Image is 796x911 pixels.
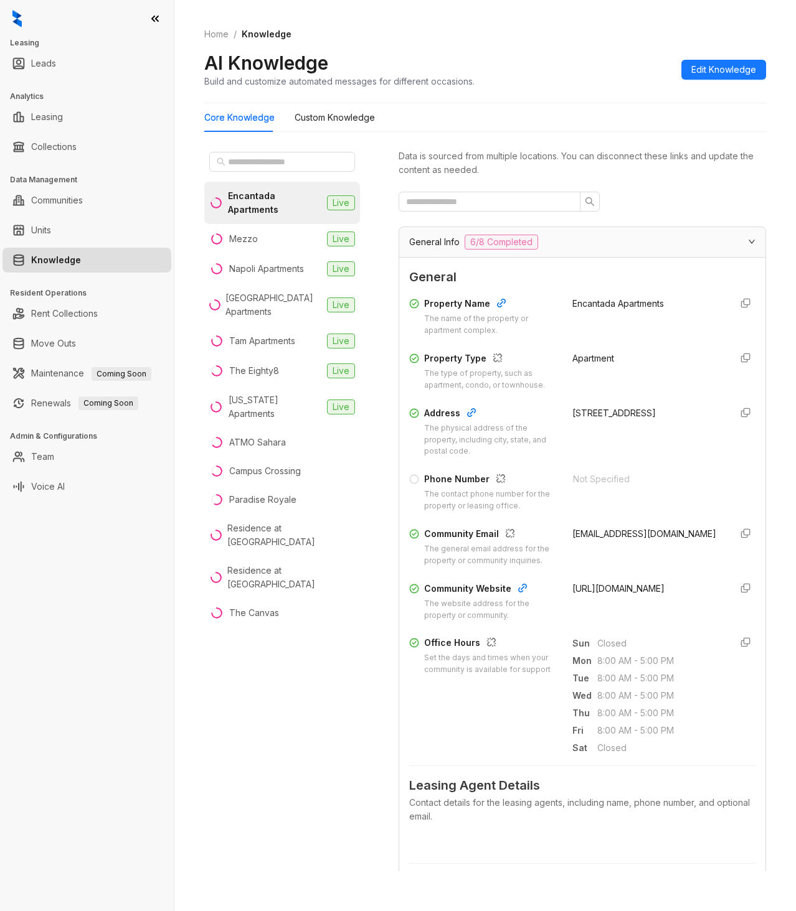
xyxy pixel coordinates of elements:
div: Phone Number [424,472,558,488]
a: Home [202,27,231,41]
h3: Analytics [10,91,174,102]
div: ATMO Sahara [229,436,286,449]
span: Closed [597,637,721,650]
a: Communities [31,188,83,213]
span: [URL][DOMAIN_NAME] [572,583,665,594]
span: search [217,157,225,166]
span: 8:00 AM - 5:00 PM [597,724,721,737]
div: The physical address of the property, including city, state, and postal code. [424,423,557,458]
span: expanded [748,238,756,245]
div: [US_STATE] Apartments [229,393,322,421]
div: The contact phone number for the property or leasing office. [424,488,558,512]
a: Leads [31,51,56,76]
span: Coming Soon [78,396,138,410]
h3: Admin & Configurations [10,431,174,442]
div: Property Name [424,297,557,313]
span: Live [327,195,355,210]
span: Leasing Agent Details [409,776,756,795]
li: Collections [2,134,171,159]
li: Leasing [2,105,171,129]
li: Leads [2,51,171,76]
div: Custom Knowledge [295,111,375,124]
div: Community Email [424,527,557,543]
h3: Leasing [10,37,174,49]
h3: Data Management [10,174,174,185]
div: Residence at [GEOGRAPHIC_DATA] [227,521,355,549]
div: Community Website [424,582,557,598]
span: Closed [597,741,721,755]
div: Build and customize automated messages for different occasions. [204,75,475,88]
span: Live [327,261,355,276]
span: 8:00 AM - 5:00 PM [597,689,721,703]
span: 8:00 AM - 5:00 PM [597,654,721,668]
div: Core Knowledge [204,111,275,124]
a: RenewalsComing Soon [31,391,138,416]
a: Rent Collections [31,301,98,326]
h3: Resident Operations [10,287,174,299]
div: Paradise Royale [229,493,296,507]
span: Thu [572,706,597,720]
button: Edit Knowledge [681,60,766,80]
div: The general email address for the property or community inquiries. [424,543,557,567]
li: Move Outs [2,331,171,356]
div: Address [424,406,557,423]
span: General Info [409,235,460,249]
span: Fri [572,724,597,737]
div: Data is sourced from multiple locations. You can disconnect these links and update the content as... [399,149,766,177]
span: Encantada Apartments [572,298,664,309]
span: Sun [572,637,597,650]
div: The Canvas [229,606,279,620]
span: 8:00 AM - 5:00 PM [597,706,721,720]
span: Coming Soon [92,367,151,381]
span: Live [327,334,355,348]
div: [GEOGRAPHIC_DATA] Apartments [225,291,322,319]
a: Collections [31,134,77,159]
span: 8:00 AM - 5:00 PM [597,671,721,685]
div: Set the days and times when your community is available for support [424,652,557,676]
div: The Eighty8 [229,364,279,378]
a: Knowledge [31,248,81,273]
li: Voice AI [2,474,171,499]
a: Team [31,444,54,469]
span: Knowledge [242,29,291,39]
div: The name of the property or apartment complex. [424,313,557,337]
li: Communities [2,188,171,213]
a: Leasing [31,105,63,129]
span: search [585,197,595,207]
li: Renewals [2,391,171,416]
div: Not Specified [573,472,722,486]
span: [EMAIL_ADDRESS][DOMAIN_NAME] [572,528,716,539]
div: Contact details for the leasing agents, including name, phone number, and optional email. [409,796,756,823]
span: Tue [572,671,597,685]
a: Move Outs [31,331,76,356]
span: Apartment [572,353,614,363]
span: Sat [572,741,597,755]
li: Knowledge [2,248,171,273]
div: Napoli Apartments [229,262,304,276]
div: Campus Crossing [229,464,301,478]
li: Team [2,444,171,469]
h2: AI Knowledge [204,51,328,75]
div: Mezzo [229,232,258,246]
span: 6/8 Completed [465,235,538,250]
div: Tam Apartments [229,334,295,348]
div: Office Hours [424,636,557,652]
li: / [234,27,237,41]
span: Edit Knowledge [691,63,756,77]
a: Units [31,218,51,243]
div: Residence at [GEOGRAPHIC_DATA] [227,564,355,591]
a: Voice AI [31,474,65,499]
span: Wed [572,689,597,703]
span: Live [327,399,355,414]
div: Encantada Apartments [228,189,322,217]
div: The website address for the property or community. [424,598,557,622]
span: Live [327,297,355,312]
span: General [409,268,756,287]
div: The type of property, such as apartment, condo, or townhouse. [424,368,557,391]
span: Live [327,363,355,378]
div: Property Type [424,352,557,368]
li: Rent Collections [2,301,171,326]
div: General Info6/8 Completed [399,227,765,257]
img: logo [12,10,22,27]
span: Mon [572,654,597,668]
